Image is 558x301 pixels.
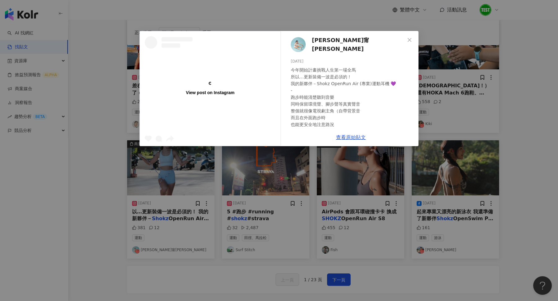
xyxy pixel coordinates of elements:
button: Close [403,34,416,46]
span: close [407,37,412,42]
span: [PERSON_NAME]甯[PERSON_NAME] [312,36,405,54]
a: View post on Instagram [140,31,281,146]
div: 今年開始計畫挑戰人生第一場全馬 所以…更新裝備一波是必須的！ 我的新夥伴－Shokz OpenRun Air (專業)運動耳機 💜 - 跑步時能清楚聽到音樂 同時保留環境聲、腳步聲等真實聲音 整... [291,67,414,244]
a: KOL Avatar[PERSON_NAME]甯[PERSON_NAME] [291,36,405,54]
div: View post on Instagram [186,90,235,95]
div: [DATE] [291,59,414,64]
img: KOL Avatar [291,37,306,52]
a: 查看原始貼文 [336,134,366,140]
